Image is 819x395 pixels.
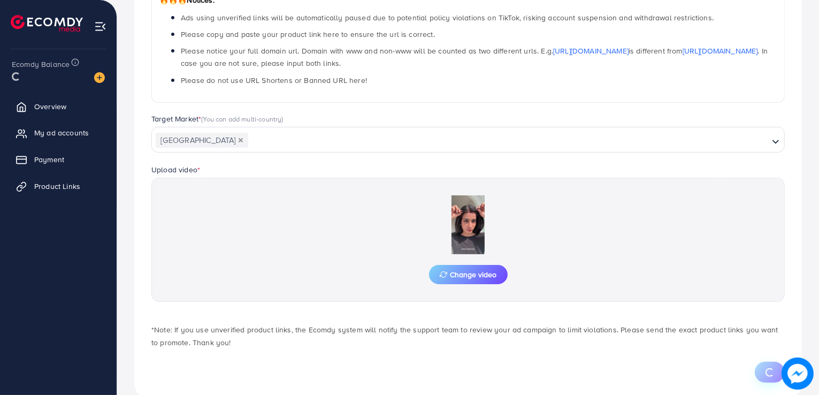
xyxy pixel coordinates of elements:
[34,127,89,138] span: My ad accounts
[683,45,758,56] a: [URL][DOMAIN_NAME]
[94,20,106,33] img: menu
[238,138,243,143] button: Deselect Pakistan
[12,59,70,70] span: Ecomdy Balance
[11,15,83,32] img: logo
[440,271,497,278] span: Change video
[34,181,80,192] span: Product Links
[8,96,109,117] a: Overview
[151,323,785,349] p: *Note: If you use unverified product links, the Ecomdy system will notify the support team to rev...
[94,72,105,83] img: image
[151,113,284,124] label: Target Market
[181,29,435,40] span: Please copy and paste your product link here to ensure the url is correct.
[156,133,248,148] span: [GEOGRAPHIC_DATA]
[151,127,785,153] div: Search for option
[34,154,64,165] span: Payment
[8,176,109,197] a: Product Links
[151,164,200,175] label: Upload video
[553,45,629,56] a: [URL][DOMAIN_NAME]
[8,122,109,143] a: My ad accounts
[181,75,367,86] span: Please do not use URL Shortens or Banned URL here!
[249,132,768,149] input: Search for option
[8,149,109,170] a: Payment
[34,101,66,112] span: Overview
[201,114,283,124] span: (You can add multi-country)
[181,12,714,23] span: Ads using unverified links will be automatically paused due to potential policy violations on Tik...
[415,195,522,254] img: Preview Image
[429,265,508,284] button: Change video
[782,358,813,389] img: image
[181,45,768,69] span: Please notice your full domain url. Domain with www and non-www will be counted as two different ...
